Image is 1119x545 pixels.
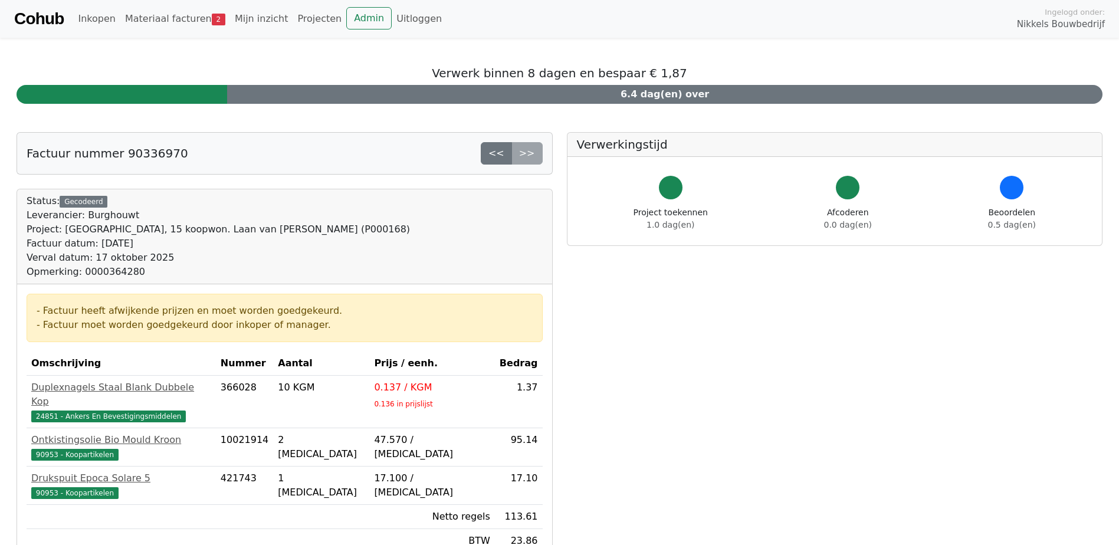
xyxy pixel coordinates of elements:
[278,471,365,500] div: 1 [MEDICAL_DATA]
[31,471,211,500] a: Drukspuit Epoca Solare 590953 - Koopartikelen
[1017,18,1105,31] span: Nikkels Bouwbedrijf
[31,449,119,461] span: 90953 - Koopartikelen
[374,433,490,461] div: 47.570 / [MEDICAL_DATA]
[481,142,512,165] a: <<
[216,467,273,505] td: 421743
[212,14,225,25] span: 2
[346,7,392,29] a: Admin
[577,137,1093,152] h5: Verwerkingstijd
[273,352,369,376] th: Aantal
[37,304,533,318] div: - Factuur heeft afwijkende prijzen en moet worden goedgekeurd.
[216,428,273,467] td: 10021914
[634,206,708,231] div: Project toekennen
[824,220,872,229] span: 0.0 dag(en)
[27,265,410,279] div: Opmerking: 0000364280
[216,352,273,376] th: Nummer
[278,433,365,461] div: 2 [MEDICAL_DATA]
[31,471,211,485] div: Drukspuit Epoca Solare 5
[31,433,211,461] a: Ontkistingsolie Bio Mould Kroon90953 - Koopartikelen
[37,318,533,332] div: - Factuur moet worden goedgekeurd door inkoper of manager.
[824,206,872,231] div: Afcoderen
[216,376,273,428] td: 366028
[60,196,107,208] div: Gecodeerd
[495,376,543,428] td: 1.37
[27,194,410,279] div: Status:
[495,352,543,376] th: Bedrag
[374,471,490,500] div: 17.100 / [MEDICAL_DATA]
[495,467,543,505] td: 17.10
[27,352,216,376] th: Omschrijving
[27,237,410,251] div: Factuur datum: [DATE]
[495,505,543,529] td: 113.61
[293,7,346,31] a: Projecten
[31,411,186,422] span: 24851 - Ankers En Bevestigingsmiddelen
[27,146,188,160] h5: Factuur nummer 90336970
[31,487,119,499] span: 90953 - Koopartikelen
[31,433,211,447] div: Ontkistingsolie Bio Mould Kroon
[27,222,410,237] div: Project: [GEOGRAPHIC_DATA], 15 koopwon. Laan van [PERSON_NAME] (P000168)
[392,7,447,31] a: Uitloggen
[647,220,694,229] span: 1.0 dag(en)
[31,380,211,409] div: Duplexnagels Staal Blank Dubbele Kop
[369,505,494,529] td: Netto regels
[17,66,1102,80] h5: Verwerk binnen 8 dagen en bespaar € 1,87
[278,380,365,395] div: 10 KGM
[369,352,494,376] th: Prijs / eenh.
[374,380,490,395] div: 0.137 / KGM
[73,7,120,31] a: Inkopen
[230,7,293,31] a: Mijn inzicht
[1045,6,1105,18] span: Ingelogd onder:
[988,220,1036,229] span: 0.5 dag(en)
[31,380,211,423] a: Duplexnagels Staal Blank Dubbele Kop24851 - Ankers En Bevestigingsmiddelen
[120,7,230,31] a: Materiaal facturen2
[14,5,64,33] a: Cohub
[988,206,1036,231] div: Beoordelen
[227,85,1102,104] div: 6.4 dag(en) over
[27,251,410,265] div: Verval datum: 17 oktober 2025
[495,428,543,467] td: 95.14
[27,208,410,222] div: Leverancier: Burghouwt
[374,400,432,408] sub: 0.136 in prijslijst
